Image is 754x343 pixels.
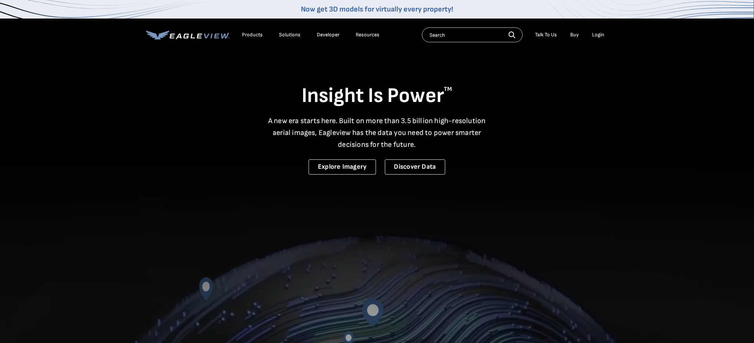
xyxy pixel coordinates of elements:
a: Explore Imagery [309,159,376,175]
input: Search [422,27,523,42]
a: Discover Data [385,159,445,175]
sup: TM [444,86,452,93]
div: Resources [356,32,380,38]
div: Login [592,32,605,38]
a: Developer [317,32,340,38]
a: Buy [571,32,579,38]
div: Talk To Us [535,32,557,38]
h1: Insight Is Power [146,83,608,109]
div: Solutions [279,32,301,38]
a: Now get 3D models for virtually every property! [301,5,453,14]
p: A new era starts here. Built on more than 3.5 billion high-resolution aerial images, Eagleview ha... [264,115,491,151]
div: Products [242,32,263,38]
